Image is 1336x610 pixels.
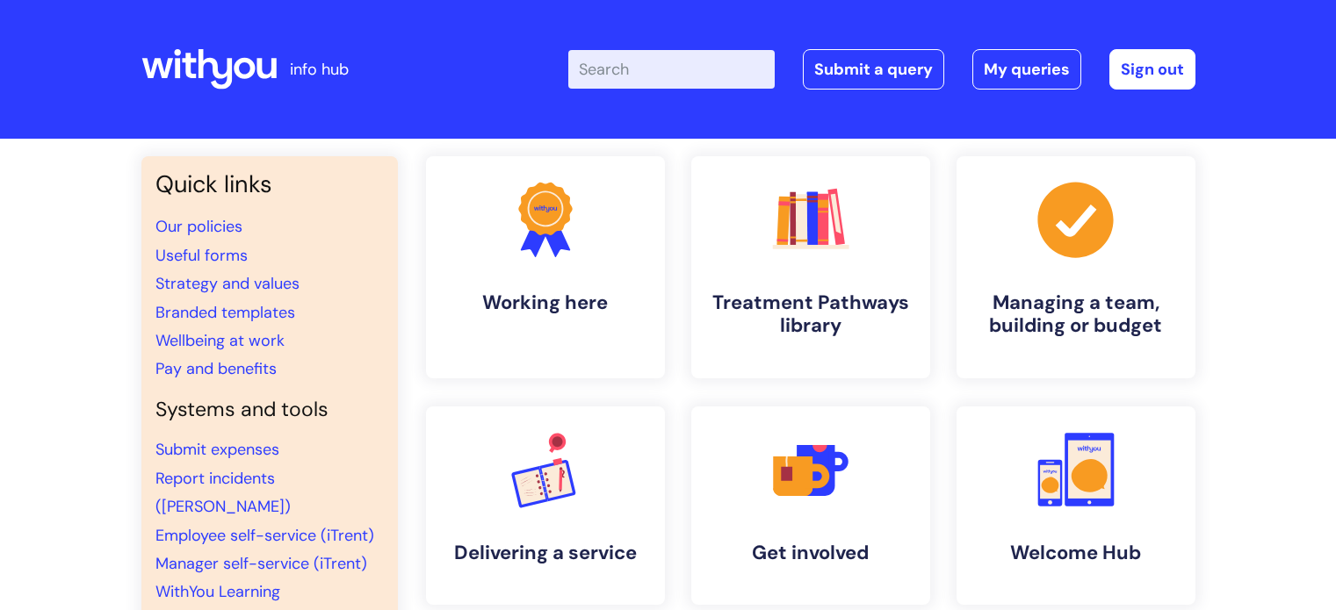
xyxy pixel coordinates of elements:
h4: Get involved [705,542,916,564]
a: Treatment Pathways library [691,156,930,378]
a: Working here [426,156,665,378]
p: info hub [290,55,349,83]
h4: Systems and tools [155,398,384,422]
a: Sign out [1109,49,1195,90]
a: Wellbeing at work [155,330,285,351]
a: Delivering a service [426,406,665,605]
input: Search [568,50,775,89]
a: Pay and benefits [155,358,277,379]
h4: Welcome Hub [971,542,1181,564]
a: Strategy and values [155,273,300,294]
h4: Treatment Pathways library [705,291,916,338]
a: Submit expenses [155,439,279,460]
h3: Quick links [155,170,384,198]
a: Manager self-service (iTrent) [155,553,367,574]
a: Get involved [691,406,930,605]
a: Report incidents ([PERSON_NAME]) [155,468,291,517]
a: Welcome Hub [957,406,1195,605]
h4: Managing a team, building or budget [971,291,1181,338]
h4: Working here [440,291,651,314]
a: Employee self-service (iTrent) [155,525,374,546]
h4: Delivering a service [440,542,651,564]
a: Branded templates [155,302,295,323]
a: Our policies [155,216,242,237]
div: | - [568,49,1195,90]
a: Submit a query [803,49,944,90]
a: My queries [972,49,1081,90]
a: Managing a team, building or budget [957,156,1195,378]
a: WithYou Learning [155,581,280,602]
a: Useful forms [155,245,248,266]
